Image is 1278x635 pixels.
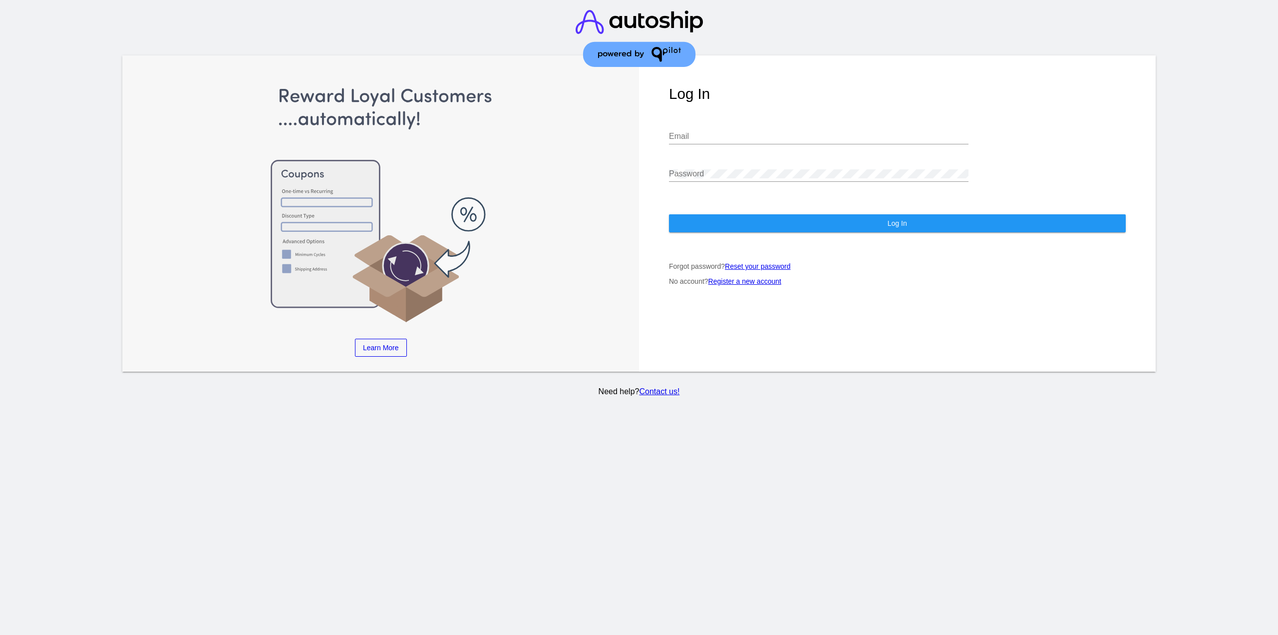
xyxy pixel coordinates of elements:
[355,339,407,357] a: Learn More
[708,277,781,285] a: Register a new account
[121,387,1157,396] p: Need help?
[639,387,679,396] a: Contact us!
[669,277,1126,285] p: No account?
[669,132,968,141] input: Email
[669,214,1126,232] button: Log In
[725,262,791,270] a: Reset your password
[888,219,907,227] span: Log In
[153,85,610,324] img: Apply Coupons Automatically to Scheduled Orders with QPilot
[363,344,399,352] span: Learn More
[669,262,1126,270] p: Forgot password?
[669,85,1126,102] h1: Log In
